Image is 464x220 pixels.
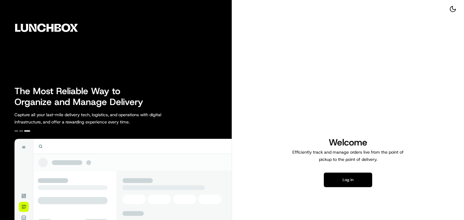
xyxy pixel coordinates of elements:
button: Log in [324,173,372,187]
p: Efficiently track and manage orders live from the point of pickup to the point of delivery. [290,148,406,163]
h2: The Most Reliable Way to Organize and Manage Delivery [14,86,150,107]
p: Capture all your last-mile delivery tech, logistics, and operations with digital infrastructure, ... [14,111,188,126]
h1: Welcome [290,136,406,148]
img: Company Logo [4,4,89,52]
